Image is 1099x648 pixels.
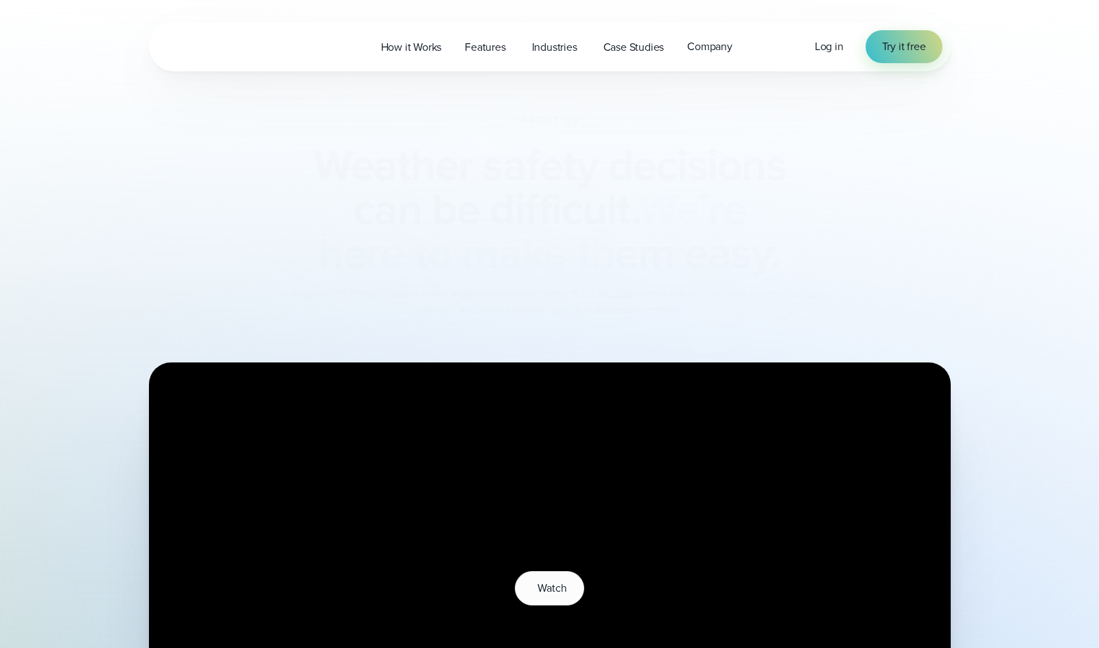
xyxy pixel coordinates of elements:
[532,39,577,56] span: Industries
[866,30,942,63] a: Try it free
[537,580,566,597] span: Watch
[882,38,926,55] span: Try it free
[515,571,583,605] button: Watch
[815,38,844,54] span: Log in
[815,38,844,55] a: Log in
[603,39,664,56] span: Case Studies
[465,39,505,56] span: Features
[381,39,442,56] span: How it Works
[592,33,676,61] a: Case Studies
[369,33,454,61] a: How it Works
[687,38,732,55] span: Company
